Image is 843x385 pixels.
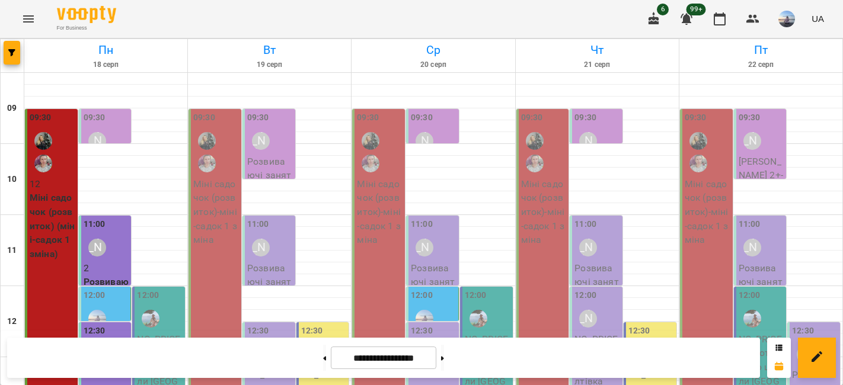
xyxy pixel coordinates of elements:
[416,239,433,256] div: Шевченко Катерина
[362,132,379,150] img: Бобрик Вікторія
[812,12,824,25] span: UA
[84,289,106,302] label: 12:00
[30,111,52,124] label: 09:30
[521,111,543,124] label: 09:30
[193,177,239,247] p: Міні садочок (розвиток) - міні-садок 1 зміна
[34,132,52,150] img: Бобрик Вікторія
[362,155,379,172] img: Мармур Тетяна Олександрівна
[526,155,544,172] img: Мармур Тетяна Олександрівна
[470,310,487,328] img: Чалик Ганна Серніївна
[657,4,669,15] span: 6
[739,111,761,124] label: 09:30
[778,11,795,27] img: a5695baeaf149ad4712b46ffea65b4f5.jpg
[30,191,75,261] p: Міні садочок (розвиток) (міні-садок 1 зміна)
[579,132,597,150] div: Шевченко Катерина
[411,111,433,124] label: 09:30
[301,325,323,338] label: 12:30
[247,155,293,238] p: Розвиваючі заняття малюки 2+ - Малюки 2+ Салтівка1
[353,41,513,59] h6: Ср
[739,218,761,231] label: 11:00
[743,310,761,328] img: Чалик Ганна Серніївна
[579,239,597,256] div: Шевченко Катерина
[416,310,433,328] img: Анна Петренко
[26,59,186,70] h6: 18 серп
[247,325,269,338] label: 12:30
[198,132,216,150] img: Бобрик Вікторія
[743,132,761,150] div: Шевченко Катерина
[792,325,814,338] label: 12:30
[252,239,270,256] div: Шевченко Катерина
[57,24,116,32] span: For Business
[681,41,841,59] h6: Пт
[7,102,17,115] h6: 09
[574,261,620,345] p: Розвиваючі заняття 3-5 р. - розвиваючі 3-4 салтівка
[88,310,106,328] div: Анна Петренко
[57,6,116,23] img: Voopty Logo
[518,59,677,70] h6: 21 серп
[88,239,106,256] div: Шевченко Катерина
[84,325,106,338] label: 12:30
[574,111,596,124] label: 09:30
[521,177,567,247] p: Міні садочок (розвиток) - міні-садок 1 зміна
[574,289,596,302] label: 12:00
[526,132,544,150] img: Бобрик Вікторія
[7,244,17,257] h6: 11
[686,4,706,15] span: 99+
[411,261,456,345] p: Розвиваючі заняття 3-5 р. - розвиваючі 3-4 салтівка
[190,59,349,70] h6: 19 серп
[739,289,761,302] label: 12:00
[137,289,159,302] label: 12:00
[411,289,433,302] label: 12:00
[579,310,597,328] div: Шевченко Катерина
[357,177,403,247] p: Міні садочок (розвиток) - міні-садок 1 зміна
[743,239,761,256] div: Шевченко Катерина
[685,177,730,247] p: Міні садочок (розвиток) - міні-садок 1 зміна
[142,310,159,328] img: Чалик Ганна Серніївна
[84,261,129,275] p: 2
[247,218,269,231] label: 11:00
[190,41,349,59] h6: Вт
[628,325,650,338] label: 12:30
[411,218,433,231] label: 11:00
[739,155,784,238] p: [PERSON_NAME] 2+ - Малюки 2+ [GEOGRAPHIC_DATA]
[518,41,677,59] h6: Чт
[30,177,75,191] p: 12
[84,218,106,231] label: 11:00
[689,155,707,172] img: Мармур Тетяна Олександрівна
[681,59,841,70] h6: 22 серп
[739,261,784,345] p: Розвиваючі заняття 3-5 р. - розвиваючі 3-4 салтівка
[34,155,52,172] img: Мармур Тетяна Олександрівна
[84,111,106,124] label: 09:30
[7,315,17,328] h6: 12
[193,111,215,124] label: 09:30
[357,111,379,124] label: 09:30
[353,59,513,70] h6: 20 серп
[689,132,707,150] img: Бобрик Вікторія
[247,261,293,345] p: Розвиваючі заняття 3-5 р. - розвиваючі 3-4 салтівка
[84,275,129,358] p: Розвиваючі заняття 3-5 р. (розвиваючі 3-4 салтівка)
[411,325,433,338] label: 12:30
[574,218,596,231] label: 11:00
[807,8,829,30] button: UA
[88,132,106,150] div: Шевченко Катерина
[7,173,17,186] h6: 10
[14,5,43,33] button: Menu
[26,41,186,59] h6: Пн
[416,132,433,150] div: Шевченко Катерина
[252,132,270,150] div: Шевченко Катерина
[198,155,216,172] img: Мармур Тетяна Олександрівна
